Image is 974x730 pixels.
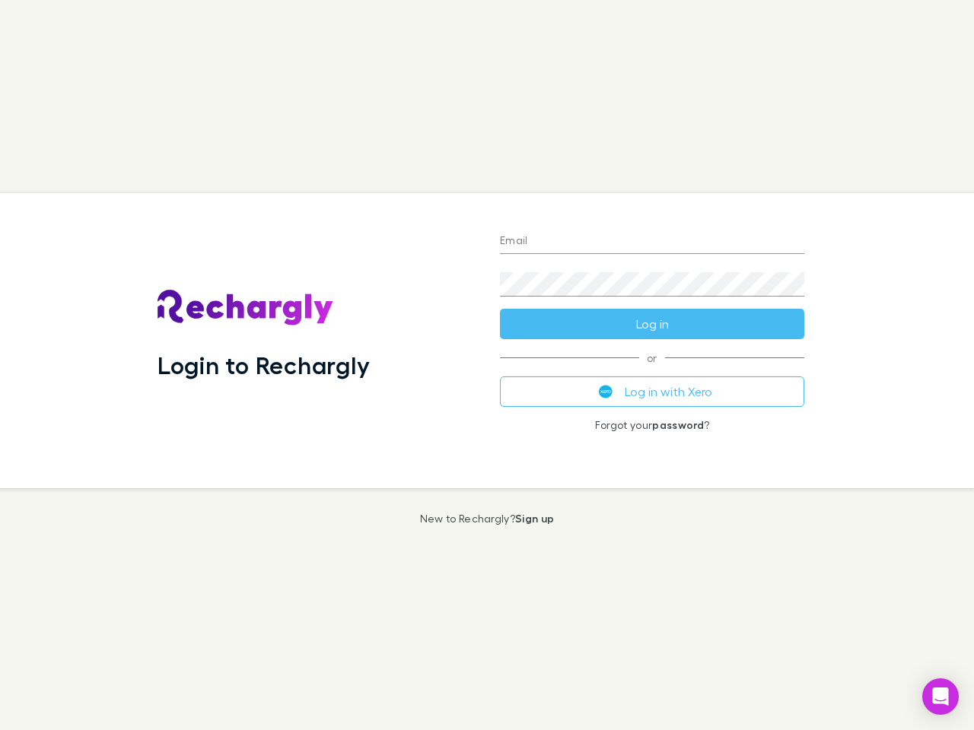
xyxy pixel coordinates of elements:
img: Rechargly's Logo [158,290,334,326]
button: Log in [500,309,804,339]
p: New to Rechargly? [420,513,555,525]
div: Open Intercom Messenger [922,678,959,715]
h1: Login to Rechargly [158,351,370,379]
p: Forgot your ? [500,419,804,431]
button: Log in with Xero [500,376,804,407]
a: password [652,418,704,431]
a: Sign up [515,512,554,525]
img: Xero's logo [599,385,613,398]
